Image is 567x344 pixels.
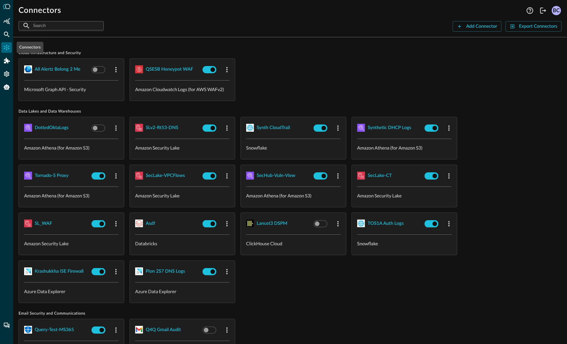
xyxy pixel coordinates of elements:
div: Query Agent [1,82,12,92]
div: Summary Insights [1,16,12,26]
div: SecLake-VPCFlows [146,172,185,180]
button: SecLake-CT [368,170,392,181]
p: Snowflake [357,240,452,247]
img: Snowflake.svg [357,220,365,227]
span: Data Lakes and Data Warehouses [19,109,562,114]
div: asdf [146,220,155,228]
div: all alertz belong 2 me [35,65,80,74]
button: SecLake-VPCFlows [146,170,185,181]
div: Addons [2,55,12,66]
p: Azure Data Explorer [24,288,119,295]
div: TOS1A Auth Logs [368,220,404,228]
div: Federated Search [1,29,12,40]
p: ClickHouse Cloud [246,240,341,247]
div: SecHub-Vuln-View [257,172,295,180]
button: Q4Q Gmail Audit [146,325,181,335]
button: SecHub-Vuln-View [257,170,295,181]
img: AWSAthena.svg [246,172,254,180]
p: Azure Data Explorer [135,288,230,295]
button: Help [525,5,535,16]
p: Amazon Athena (for Amazon S3) [24,192,119,199]
div: DottedOktaLogs [35,124,68,132]
p: Amazon Athena (for Amazon S3) [246,192,341,199]
img: Databricks.svg [135,220,143,227]
img: MicrosoftGraph.svg [24,65,32,73]
div: BC [552,6,561,15]
div: SecLake-CT [368,172,392,180]
img: gmail.svg [135,326,143,334]
img: AWSCloudWatchLogs.svg [135,65,143,73]
button: DottedOktaLogs [35,122,68,133]
img: AzureDataExplorer.svg [135,267,143,275]
div: Lancet3 DSPM [257,220,287,228]
img: AzureDataExplorer.svg [24,267,32,275]
p: Amazon Security Lake [135,192,230,199]
div: Connectors [17,42,43,53]
img: AWSSecurityLake.svg [135,124,143,132]
span: Email Security and Communications [19,311,562,316]
button: Query-Test-MS365 [35,325,74,335]
div: Chat [1,320,12,331]
button: Tornado-S Proxy [35,170,68,181]
p: Microsoft Graph API - Security [24,86,119,93]
img: AWSSecurityLake.svg [24,220,32,227]
button: Synth CloudTrail [257,122,290,133]
img: AWSAthena.svg [24,124,32,132]
img: MicrosoftDefenderForOffice365.svg [24,326,32,334]
p: Amazon Security Lake [135,144,230,151]
img: Snowflake.svg [246,124,254,132]
p: Snowflake [246,144,341,151]
p: Amazon Cloudwatch Logs (for AWS WAFv2) [135,86,230,93]
div: Pion 2S7 DNS Logs [146,267,185,276]
div: Krashukkha ISE Firewall [35,267,84,276]
div: SLv2-Rt53-DNS [146,124,178,132]
h1: Connectors [19,5,61,16]
div: Synthetic DHCP Logs [368,124,411,132]
img: AWSAthena.svg [24,172,32,180]
div: SL_WAF [35,220,52,228]
button: Pion 2S7 DNS Logs [146,266,185,277]
button: Logout [538,5,548,16]
div: Connectors [1,42,12,53]
p: Amazon Athena (for Amazon S3) [24,144,119,151]
p: Databricks [135,240,230,247]
button: Lancet3 DSPM [257,218,287,229]
p: Amazon Athena (for Amazon S3) [357,144,452,151]
div: Settings [1,69,12,79]
p: Amazon Security Lake [357,192,452,199]
div: QSESB Honeypot WAF [146,65,193,74]
button: Add Connector [453,21,502,32]
button: all alertz belong 2 me [35,64,80,75]
button: TOS1A Auth Logs [368,218,404,229]
img: AWSSecurityLake.svg [357,172,365,180]
button: QSESB Honeypot WAF [146,64,193,75]
div: Q4Q Gmail Audit [146,326,181,334]
button: SLv2-Rt53-DNS [146,122,178,133]
div: Export Connectors [519,22,557,31]
button: asdf [146,218,155,229]
p: Amazon Security Lake [24,240,119,247]
button: Synthetic DHCP Logs [368,122,411,133]
img: ClickHouse.svg [246,220,254,227]
button: Krashukkha ISE Firewall [35,266,84,277]
img: AWSAthena.svg [357,124,365,132]
div: Query-Test-MS365 [35,326,74,334]
button: Export Connectors [506,21,562,32]
button: SL_WAF [35,218,52,229]
div: Synth CloudTrail [257,124,290,132]
span: Cloud Infrastructure and Security [19,51,562,56]
input: Search [33,19,89,32]
img: AWSSecurityLake.svg [135,172,143,180]
div: Add Connector [466,22,497,31]
div: Tornado-S Proxy [35,172,68,180]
